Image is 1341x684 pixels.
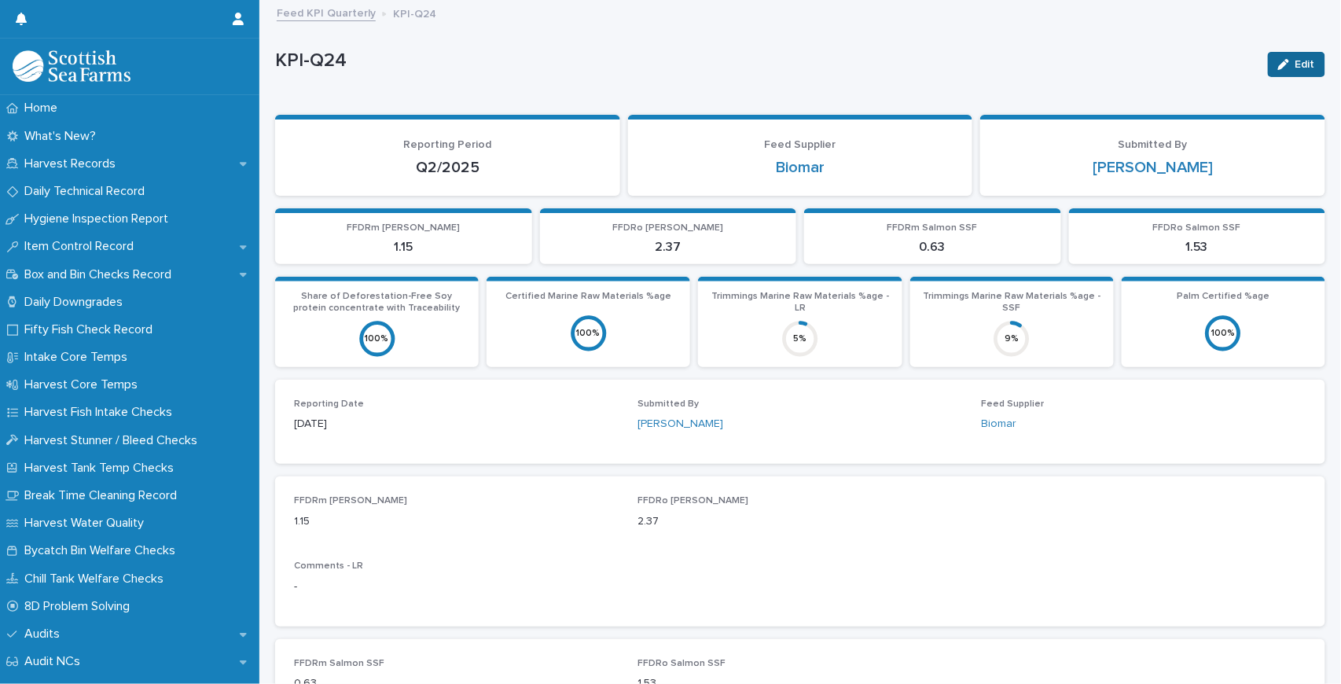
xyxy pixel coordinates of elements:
span: FFDRm Salmon SSF [887,223,978,233]
div: 100 % [358,333,396,344]
p: Q2/2025 [294,158,601,177]
span: Comments - LR [294,561,363,571]
p: Harvest Records [18,156,128,171]
p: 2.37 [549,240,788,255]
a: [PERSON_NAME] [1093,158,1213,177]
p: Break Time Cleaning Record [18,488,189,503]
p: Harvest Core Temps [18,377,150,392]
span: Share of Deforestation-Free Soy protein concentrate with Traceability [294,292,461,312]
button: Edit [1268,52,1325,77]
p: Item Control Record [18,239,146,254]
p: KPI-Q24 [275,50,1255,72]
span: Submitted By [637,399,699,409]
span: FFDRm [PERSON_NAME] [294,496,407,506]
p: Harvest Tank Temp Checks [18,461,186,476]
p: Audit NCs [18,654,93,669]
p: - [294,579,1306,595]
div: 100 % [570,328,608,339]
p: 2.37 [637,513,962,530]
a: Biomar [776,158,825,177]
span: Feed Supplier [764,139,836,150]
span: FFDRo [PERSON_NAME] [637,496,748,506]
span: Reporting Date [294,399,364,409]
p: Harvest Water Quality [18,516,156,531]
span: Trimmings Marine Raw Materials %age - LR [711,292,889,312]
p: Chill Tank Welfare Checks [18,572,176,587]
a: Feed KPI Quarterly [277,3,376,21]
div: 5 % [781,333,819,344]
span: Feed Supplier [982,399,1045,409]
div: 100 % [1204,328,1242,339]
p: Daily Technical Record [18,184,157,199]
p: Intake Core Temps [18,350,140,365]
span: FFDRo Salmon SSF [637,659,726,668]
span: FFDRo [PERSON_NAME] [612,223,723,233]
p: 0.63 [814,240,1052,255]
p: 8D Problem Solving [18,599,142,614]
p: Fifty Fish Check Record [18,322,165,337]
a: Biomar [982,416,1017,432]
p: Bycatch Bin Welfare Checks [18,543,188,558]
p: [DATE] [294,416,619,432]
p: 1.53 [1078,240,1317,255]
p: Hygiene Inspection Report [18,211,181,226]
span: Certified Marine Raw Materials %age [505,292,671,301]
p: Daily Downgrades [18,295,135,310]
p: 1.15 [285,240,523,255]
p: Harvest Stunner / Bleed Checks [18,433,210,448]
p: 1.15 [294,513,619,530]
span: FFDRo Salmon SSF [1153,223,1241,233]
span: Palm Certified %age [1177,292,1269,301]
span: Submitted By [1119,139,1188,150]
p: What's New? [18,129,108,144]
p: Audits [18,627,72,642]
p: KPI-Q24 [393,4,436,21]
p: Harvest Fish Intake Checks [18,405,185,420]
p: Box and Bin Checks Record [18,267,184,282]
a: [PERSON_NAME] [637,416,723,432]
span: Edit [1295,59,1315,70]
span: FFDRm [PERSON_NAME] [347,223,460,233]
span: Reporting Period [403,139,491,150]
p: Home [18,101,70,116]
div: 9 % [993,333,1031,344]
img: mMrefqRFQpe26GRNOUkG [13,50,130,82]
span: FFDRm Salmon SSF [294,659,384,668]
span: Trimmings Marine Raw Materials %age - SSF [923,292,1100,312]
